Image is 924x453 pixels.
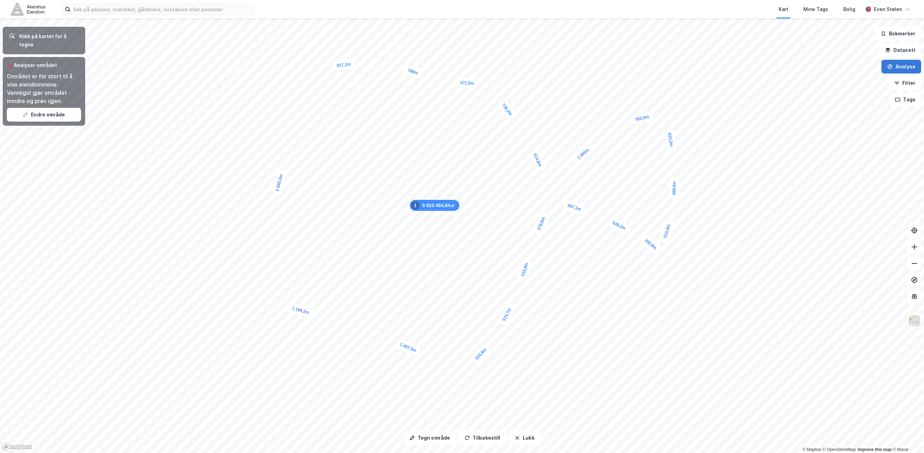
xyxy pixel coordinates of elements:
input: Søk på adresse, matrikkel, gårdeiere, leietakere eller personer [70,4,254,14]
div: Analyser området [14,61,57,69]
div: Map marker [533,212,550,236]
div: Even Stølen [874,5,902,13]
button: Lukk [509,431,540,445]
div: Mine Tags [803,5,828,13]
div: Map marker [496,98,517,122]
a: Mapbox [802,447,821,452]
div: Map marker [659,219,675,243]
button: Endre område [7,108,81,122]
button: Bokmerker [875,27,921,41]
div: Kart [779,5,788,13]
div: Map marker [271,169,287,196]
button: Datasett [879,43,921,57]
div: Map marker [572,143,595,165]
a: Mapbox homepage [2,443,32,451]
div: Map marker [456,78,478,88]
div: Map marker [498,303,516,327]
div: Map marker [669,177,679,199]
div: Map marker [607,216,631,235]
div: Map marker [394,338,422,357]
div: Map marker [332,59,355,71]
div: Bolig [843,5,855,13]
div: Kontrollprogram for chat [890,420,924,453]
div: Map marker [470,343,492,366]
div: 1 [411,201,419,209]
div: Map marker [287,303,314,319]
img: Z [908,315,921,328]
button: Tags [889,93,921,106]
a: Improve this map [858,447,892,452]
div: Klikk på kartet for å tegne [19,32,80,49]
div: Map marker [529,148,546,172]
button: Tilbakestill [459,431,506,445]
button: Filter [888,76,921,90]
button: Tegn område [404,431,456,445]
div: Map marker [664,128,677,151]
button: Analyse [881,60,921,73]
div: Map marker [410,200,459,211]
a: OpenStreetMap [823,447,856,452]
div: Map marker [630,111,654,125]
div: Map marker [517,258,533,282]
div: Map marker [403,64,424,79]
div: Map marker [639,234,662,255]
iframe: Chat Widget [890,420,924,453]
div: Området er for stort til å vise eiendommene. Vennligst gjør området mindre og prøv igjen. [7,72,81,105]
div: Map marker [562,200,586,216]
img: akershus-eiendom-logo.9091f326c980b4bce74ccdd9f866810c.svg [11,3,45,15]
